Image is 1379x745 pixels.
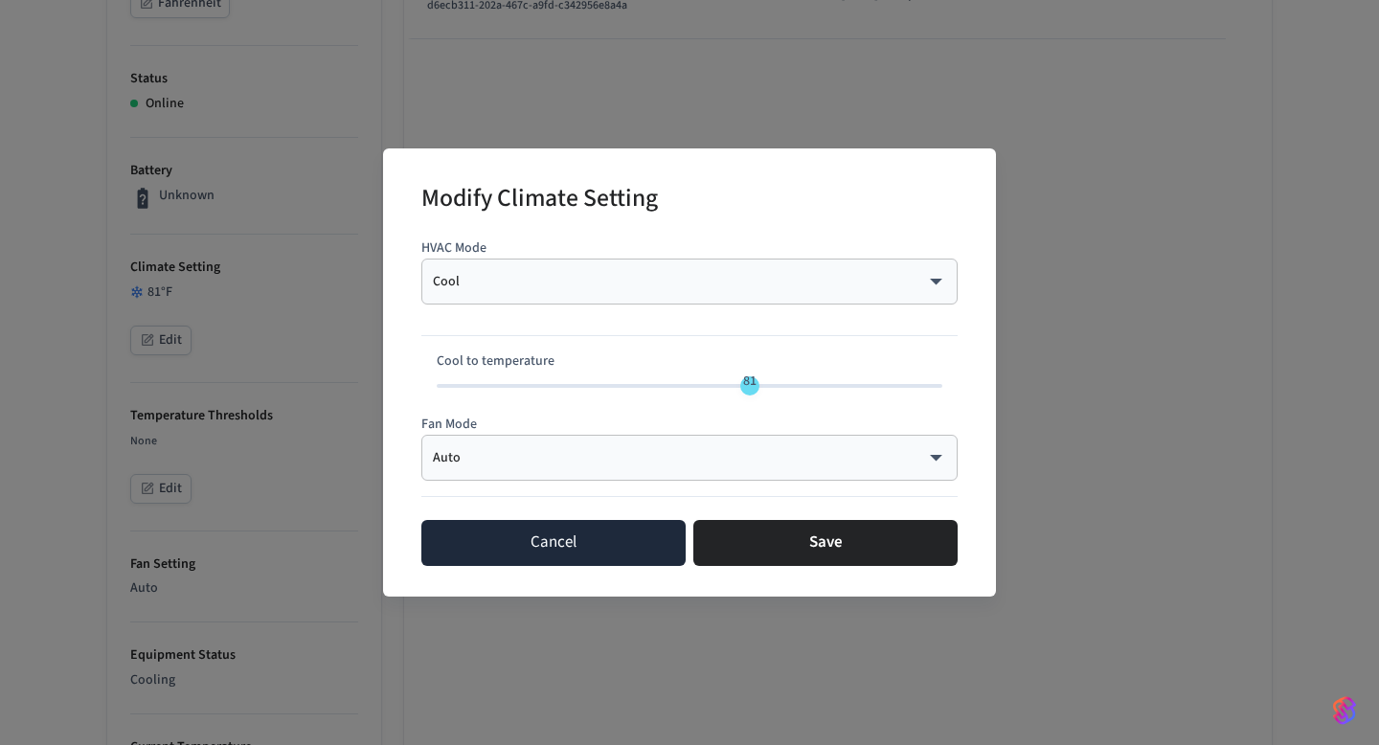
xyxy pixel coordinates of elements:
div: Auto [433,448,946,467]
button: Save [693,520,958,566]
div: Cool [433,272,946,291]
p: Cool to temperature [437,351,942,372]
h2: Modify Climate Setting [421,171,658,230]
p: HVAC Mode [421,238,958,259]
img: SeamLogoGradient.69752ec5.svg [1333,695,1356,726]
button: Cancel [421,520,686,566]
p: Fan Mode [421,415,958,435]
span: 81 [743,372,757,391]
